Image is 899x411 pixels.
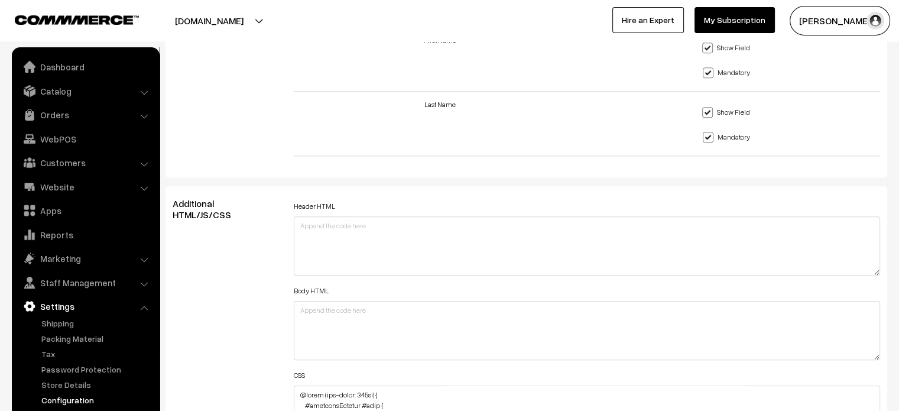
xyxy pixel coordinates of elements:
[15,224,155,245] a: Reports
[15,200,155,221] a: Apps
[866,12,884,30] img: user
[38,332,155,345] a: Packing Material
[38,394,155,406] a: Configuration
[694,7,775,33] a: My Subscription
[38,363,155,376] a: Password Protection
[612,7,684,33] a: Hire an Expert
[15,104,155,125] a: Orders
[15,15,139,24] img: COMMMERCE
[38,317,155,329] a: Shipping
[15,248,155,269] a: Marketing
[134,6,285,35] button: [DOMAIN_NAME]
[294,370,305,381] label: CSS
[15,296,155,317] a: Settings
[790,6,890,35] button: [PERSON_NAME]
[424,99,456,110] label: Last Name
[15,152,155,173] a: Customers
[703,125,757,150] label: Mandatory
[173,198,245,221] span: Additional HTML/JS/CSS
[15,56,155,77] a: Dashboard
[15,80,155,102] a: Catalog
[703,60,757,85] label: Mandatory
[15,12,118,26] a: COMMMERCE
[15,272,155,293] a: Staff Management
[702,35,757,60] label: Show Field
[38,348,155,360] a: Tax
[294,286,329,296] label: Body HTML
[702,100,757,125] label: Show Field
[15,176,155,198] a: Website
[38,378,155,391] a: Store Details
[15,128,155,150] a: WebPOS
[294,201,335,212] label: Header HTML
